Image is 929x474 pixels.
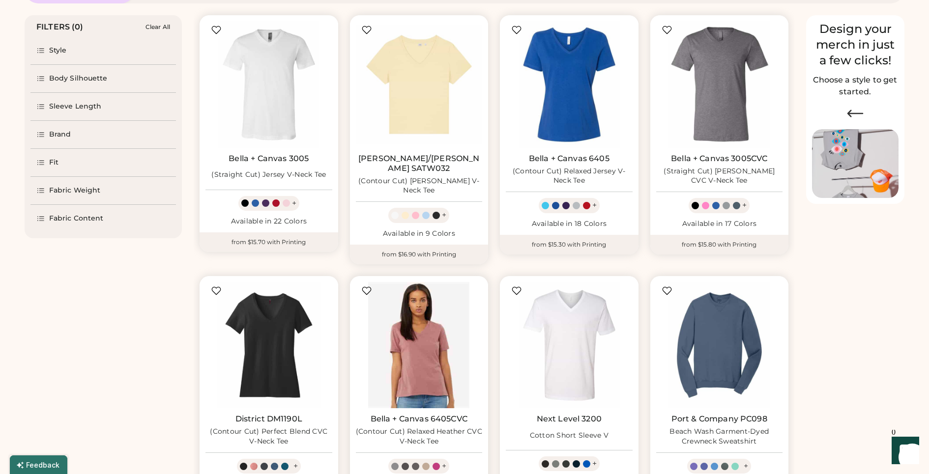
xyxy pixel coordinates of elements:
a: Next Level 3200 [537,414,602,424]
img: Next Level 3200 Cotton Short Sleeve V [506,282,633,409]
div: (Contour Cut) Relaxed Jersey V-Neck Tee [506,167,633,186]
div: FILTERS (0) [36,21,84,33]
a: District DM1190L [235,414,302,424]
div: Style [49,46,67,56]
img: Image of Lisa Congdon Eye Print on T-Shirt and Hat [812,129,899,198]
a: Port & Company PC098 [671,414,767,424]
div: (Straight Cut) Jersey V-Neck Tee [211,170,326,180]
div: + [744,461,748,472]
img: BELLA + CANVAS 6405CVC (Contour Cut) Relaxed Heather CVC V-Neck Tee [356,282,483,409]
a: Bella + Canvas 3005 [229,154,309,164]
div: Clear All [145,24,170,30]
div: Fabric Content [49,214,103,223]
img: Port & Company PC098 Beach Wash Garment-Dyed Crewneck Sweatshirt [656,282,783,409]
div: Available in 17 Colors [656,219,783,229]
div: + [292,198,296,209]
div: Body Silhouette [49,74,108,84]
div: from $15.70 with Printing [200,232,338,252]
div: (Straight Cut) [PERSON_NAME] CVC V-Neck Tee [656,167,783,186]
div: Design your merch in just a few clicks! [812,21,899,68]
div: + [293,461,298,472]
div: from $16.90 with Printing [350,245,489,264]
div: + [442,461,446,472]
div: + [442,210,446,221]
img: Stanley/Stella SATW032 (Contour Cut) Stella Isla V-Neck Tee [356,21,483,148]
div: + [742,200,747,211]
div: Available in 22 Colors [205,217,332,226]
img: BELLA + CANVAS 3005 (Straight Cut) Jersey V-Neck Tee [205,21,332,148]
img: BELLA + CANVAS 3005CVC (Straight Cut) Heather CVC V-Neck Tee [656,21,783,148]
iframe: Front Chat [882,430,925,472]
div: Fabric Weight [49,186,100,195]
div: + [592,458,597,469]
div: from $15.80 with Printing [650,235,789,254]
h2: Choose a style to get started. [812,74,899,98]
a: Bella + Canvas 6405 [529,154,610,164]
div: Cotton Short Sleeve V [530,431,609,441]
div: (Contour Cut) Perfect Blend CVC V-Neck Tee [205,427,332,446]
div: Sleeve Length [49,102,101,112]
div: Beach Wash Garment-Dyed Crewneck Sweatshirt [656,427,783,446]
a: Bella + Canvas 3005CVC [671,154,767,164]
div: Brand [49,130,71,139]
a: Bella + Canvas 6405CVC [371,414,467,424]
div: Fit [49,158,58,167]
div: Available in 18 Colors [506,219,633,229]
img: BELLA + CANVAS 6405 (Contour Cut) Relaxed Jersey V-Neck Tee [506,21,633,148]
img: District DM1190L (Contour Cut) Perfect Blend CVC V-Neck Tee [205,282,332,409]
div: (Contour Cut) Relaxed Heather CVC V-Neck Tee [356,427,483,446]
div: + [592,200,597,211]
div: (Contour Cut) [PERSON_NAME] V-Neck Tee [356,176,483,196]
a: [PERSON_NAME]/[PERSON_NAME] SATW032 [356,154,483,173]
div: Available in 9 Colors [356,229,483,239]
div: from $15.30 with Printing [500,235,639,254]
